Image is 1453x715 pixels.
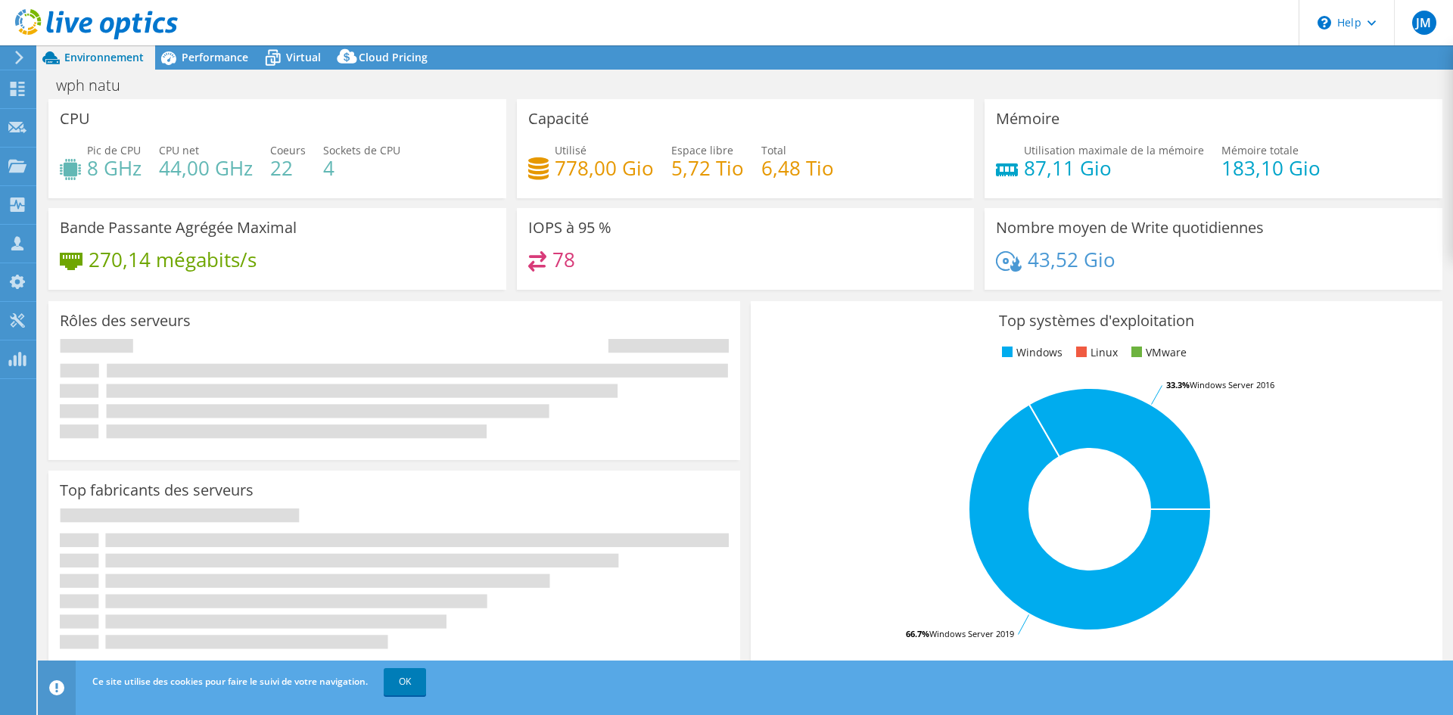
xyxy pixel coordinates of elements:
[92,675,368,688] span: Ce site utilise des cookies pour faire le suivi de votre navigation.
[60,482,254,499] h3: Top fabricants des serveurs
[89,251,257,268] h4: 270,14 mégabits/s
[996,110,1059,127] h3: Mémoire
[1318,16,1331,30] svg: \n
[555,143,586,157] span: Utilisé
[270,143,306,157] span: Coeurs
[1412,11,1436,35] span: JM
[270,160,306,176] h4: 22
[286,50,321,64] span: Virtual
[323,143,400,157] span: Sockets de CPU
[906,628,929,639] tspan: 66.7%
[159,143,199,157] span: CPU net
[87,143,141,157] span: Pic de CPU
[87,160,142,176] h4: 8 GHz
[384,668,426,695] a: OK
[60,110,90,127] h3: CPU
[929,628,1014,639] tspan: Windows Server 2019
[60,312,191,329] h3: Rôles des serveurs
[60,219,297,236] h3: Bande Passante Agrégée Maximal
[671,143,733,157] span: Espace libre
[1166,379,1190,390] tspan: 33.3%
[761,160,834,176] h4: 6,48 Tio
[64,50,144,64] span: Environnement
[1221,160,1321,176] h4: 183,10 Gio
[1028,251,1115,268] h4: 43,52 Gio
[762,312,1431,329] h3: Top systèmes d'exploitation
[671,160,744,176] h4: 5,72 Tio
[996,219,1264,236] h3: Nombre moyen de Write quotidiennes
[1024,143,1204,157] span: Utilisation maximale de la mémoire
[528,110,589,127] h3: Capacité
[159,160,253,176] h4: 44,00 GHz
[359,50,428,64] span: Cloud Pricing
[1072,344,1118,361] li: Linux
[552,251,575,268] h4: 78
[49,77,144,94] h1: wph natu
[1024,160,1204,176] h4: 87,11 Gio
[182,50,248,64] span: Performance
[528,219,611,236] h3: IOPS à 95 %
[1221,143,1299,157] span: Mémoire totale
[323,160,400,176] h4: 4
[998,344,1063,361] li: Windows
[1190,379,1274,390] tspan: Windows Server 2016
[555,160,654,176] h4: 778,00 Gio
[1128,344,1187,361] li: VMware
[761,143,786,157] span: Total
